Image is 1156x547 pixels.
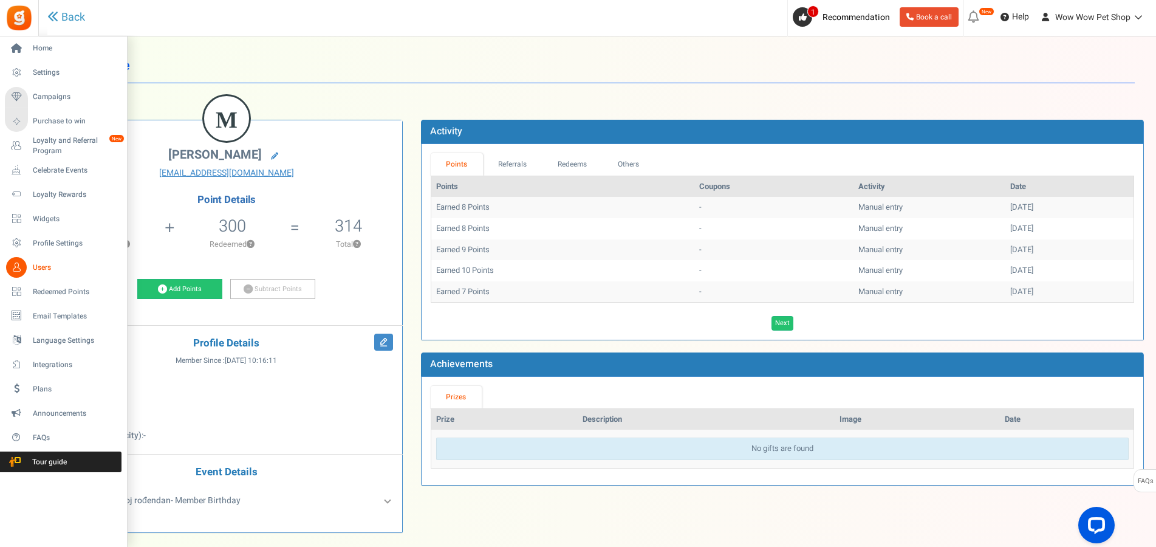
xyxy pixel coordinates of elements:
img: Gratisfaction [5,4,33,32]
div: [DATE] [1010,265,1129,277]
p: : [60,430,393,442]
span: Tour guide [5,457,91,467]
h5: 314 [335,217,362,235]
span: Settings [33,67,118,78]
p: Redeemed [176,239,289,250]
span: Widgets [33,214,118,224]
span: FAQs [33,433,118,443]
span: Announcements [33,408,118,419]
a: Purchase to win [5,111,121,132]
p: Total [301,239,396,250]
span: Manual entry [858,286,903,297]
p: : [60,393,393,405]
a: Loyalty and Referral Program New [5,136,121,156]
th: Activity [853,176,1005,198]
span: Manual entry [858,244,903,255]
a: Help [996,7,1034,27]
h1: User Profile [60,49,1135,83]
th: Image [835,409,1000,430]
th: Coupons [694,176,853,198]
div: [DATE] [1010,286,1129,298]
b: Achievements [430,357,493,371]
a: Language Settings [5,330,121,351]
b: Activity [430,124,462,139]
span: FAQs [1137,470,1154,493]
h4: Profile Details [60,338,393,349]
span: Users [33,263,118,273]
th: Prize [431,409,578,430]
a: Widgets [5,208,121,229]
a: Users [5,257,121,278]
h4: Event Details [60,467,393,478]
span: Member Since : [176,356,277,366]
span: Plans [33,384,118,394]
td: Earned 7 Points [431,281,694,303]
a: Redeems [542,153,603,176]
span: Manual entry [858,222,903,234]
a: Others [603,153,655,176]
span: - Member Birthday [94,494,241,507]
span: Language Settings [33,335,118,346]
h5: 300 [219,217,246,235]
th: Date [1005,176,1134,198]
span: Profile Settings [33,238,118,249]
a: [EMAIL_ADDRESS][DOMAIN_NAME] [60,167,393,179]
p: : [60,411,393,424]
td: - [694,239,853,261]
div: No gifts are found [436,438,1129,460]
span: Redeemed Points [33,287,118,297]
span: Wow Wow Pet Shop [1055,11,1130,24]
a: Subtract Points [230,279,315,300]
h4: Point Details [51,194,402,205]
td: Earned 8 Points [431,218,694,239]
a: Next [771,316,793,331]
span: [DATE] 10:16:11 [225,356,277,366]
figcaption: M [204,96,249,143]
a: Home [5,38,121,59]
a: FAQs [5,427,121,448]
a: Add Points [137,279,222,300]
a: Announcements [5,403,121,424]
th: Points [431,176,694,198]
span: Integrations [33,360,118,370]
div: [DATE] [1010,202,1129,213]
button: ? [353,241,361,249]
span: [PERSON_NAME] [168,146,262,163]
a: Referrals [483,153,542,176]
div: [DATE] [1010,223,1129,235]
button: ? [247,241,255,249]
a: Celebrate Events [5,160,121,181]
td: - [694,197,853,218]
span: Celebrate Events [33,165,118,176]
span: Manual entry [858,201,903,213]
td: Earned 10 Points [431,260,694,281]
i: Edit Profile [374,334,393,351]
a: Campaigns [5,87,121,108]
td: - [694,260,853,281]
a: 1 Recommendation [793,7,895,27]
a: Redeemed Points [5,281,121,302]
span: Loyalty and Referral Program [33,136,121,156]
a: Book a call [900,7,959,27]
em: New [979,7,994,16]
td: - [694,218,853,239]
span: - [143,429,146,442]
a: Loyalty Rewards [5,184,121,205]
th: Date [1000,409,1134,430]
em: New [109,134,125,143]
b: Unesi svoj rođendan [94,494,171,507]
span: 1 [807,5,819,18]
a: Prizes [431,386,482,408]
span: Home [33,43,118,53]
div: [DATE] [1010,244,1129,256]
a: Points [431,153,483,176]
span: Recommendation [823,11,890,24]
span: Purchase to win [33,116,118,126]
td: - [694,281,853,303]
span: Help [1009,11,1029,23]
td: Earned 9 Points [431,239,694,261]
a: Email Templates [5,306,121,326]
td: Earned 8 Points [431,197,694,218]
span: Campaigns [33,92,118,102]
